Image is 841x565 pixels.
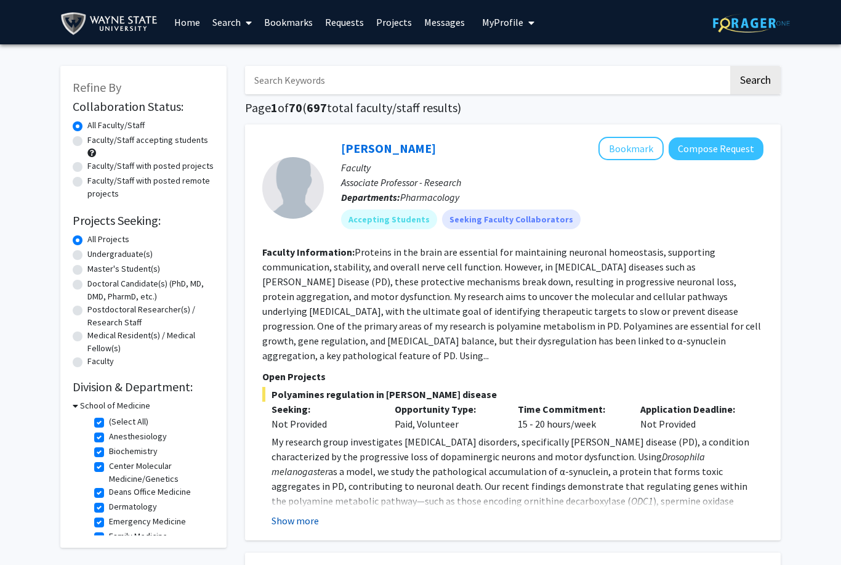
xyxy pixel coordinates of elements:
[245,66,728,94] input: Search Keywords
[87,174,214,200] label: Faculty/Staff with posted remote projects
[206,1,258,44] a: Search
[73,79,121,95] span: Refine By
[307,100,327,115] span: 697
[289,100,302,115] span: 70
[87,160,214,173] label: Faculty/Staff with posted projects
[631,402,754,431] div: Not Provided
[73,99,214,114] h2: Collaboration Status:
[258,1,319,44] a: Bookmarks
[87,233,129,246] label: All Projects
[87,262,160,275] label: Master's Student(s)
[245,100,781,115] h1: Page of ( total faculty/staff results)
[385,402,509,431] div: Paid, Volunteer
[262,369,763,384] p: Open Projects
[341,175,763,190] p: Associate Professor - Research
[319,1,370,44] a: Requests
[87,248,153,261] label: Undergraduate(s)
[109,430,167,443] label: Anesthesiology
[442,209,581,229] mat-chip: Seeking Faculty Collaborators
[109,486,191,498] label: Deans Office Medicine
[341,209,437,229] mat-chip: Accepting Students
[168,1,206,44] a: Home
[87,355,114,368] label: Faculty
[60,10,163,38] img: Wayne State University Logo
[262,246,761,362] fg-read-more: Proteins in the brain are essential for maintaining neuronal homeostasis, supporting communicatio...
[87,134,208,147] label: Faculty/Staff accepting students
[631,495,653,507] em: ODC1
[87,329,214,355] label: Medical Resident(s) / Medical Fellow(s)
[713,14,790,33] img: ForagerOne Logo
[272,402,376,417] p: Seeking:
[109,415,148,428] label: (Select All)
[341,140,436,156] a: [PERSON_NAME]
[395,402,499,417] p: Opportunity Type:
[400,191,459,203] span: Pharmacology
[640,402,745,417] p: Application Deadline:
[262,387,763,402] span: Polyamines regulation in [PERSON_NAME] disease
[262,246,355,258] b: Faculty Information:
[87,119,145,132] label: All Faculty/Staff
[418,1,471,44] a: Messages
[73,380,214,394] h2: Division & Department:
[80,399,150,412] h3: School of Medicine
[9,510,52,556] iframe: Chat
[669,137,763,160] button: Compose Request to Wei-Ling Tsou
[109,460,211,486] label: Center Molecular Medicine/Genetics
[109,500,157,513] label: Dermatology
[518,402,622,417] p: Time Commitment:
[87,277,214,303] label: Doctoral Candidate(s) (PhD, MD, DMD, PharmD, etc.)
[87,303,214,329] label: Postdoctoral Researcher(s) / Research Staff
[73,213,214,228] h2: Projects Seeking:
[370,1,418,44] a: Projects
[482,16,523,28] span: My Profile
[730,66,781,94] button: Search
[509,402,632,431] div: 15 - 20 hours/week
[271,100,278,115] span: 1
[109,515,186,528] label: Emergency Medicine
[109,445,158,458] label: Biochemistry
[272,513,319,528] button: Show more
[272,417,376,431] div: Not Provided
[598,137,664,160] button: Add Wei-Ling Tsou to Bookmarks
[109,530,167,543] label: Family Medicine
[341,191,400,203] b: Departments:
[341,160,763,175] p: Faculty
